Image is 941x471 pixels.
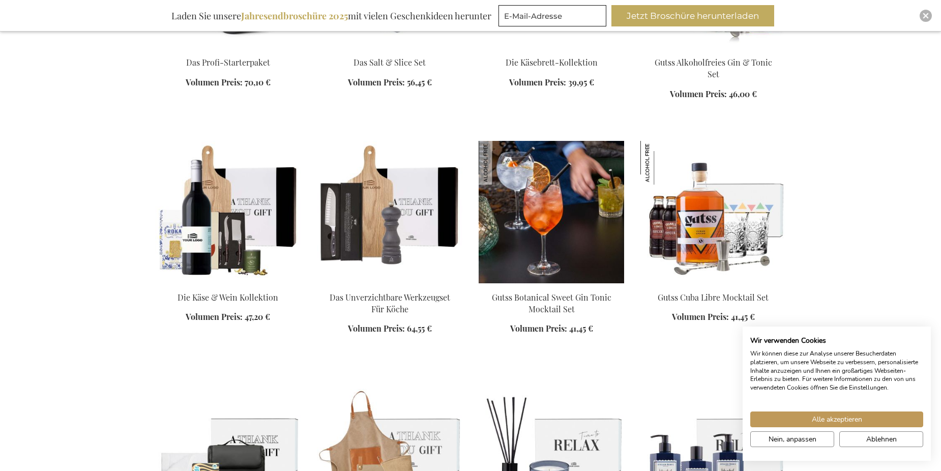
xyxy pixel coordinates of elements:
[178,292,278,303] a: Die Käse & Wein Kollektion
[245,77,271,87] span: 70,10 €
[155,44,301,54] a: The Professional Starter Kit
[506,57,598,68] a: Die Käsebrett-Kollektion
[839,431,923,447] button: Alle verweigern cookies
[866,434,897,445] span: Ablehnen
[670,89,757,100] a: Volumen Preis: 46,00 €
[509,77,566,87] span: Volumen Preis:
[186,77,271,89] a: Volumen Preis: 70,10 €
[479,141,624,283] img: Gutss Botanical Sweet Gin Tonic Mocktail Set
[920,10,932,22] div: Close
[186,311,270,323] a: Volumen Preis: 47,20 €
[407,77,432,87] span: 56,45 €
[479,279,624,289] a: Gutss Botanical Sweet Gin Tonic Mocktail Set Gutss Botanical Sweet Gin Tonic Mocktail Set
[155,141,301,283] img: Die Käse & Wein Kollektion
[640,141,684,185] img: Gutss Cuba Libre Mocktail Set
[568,77,594,87] span: 39,95 €
[245,311,270,322] span: 47,20 €
[479,44,624,54] a: The Cheese Board Collection
[658,292,769,303] a: Gutss Cuba Libre Mocktail Set
[672,311,729,322] span: Volumen Preis:
[348,323,405,334] span: Volumen Preis:
[479,141,522,185] img: Gutss Botanical Sweet Gin Tonic Mocktail Set
[750,431,834,447] button: cookie Einstellungen anpassen
[731,311,755,322] span: 41,45 €
[186,57,270,68] a: Das Profi-Starterpaket
[317,279,462,289] a: Das Unverzichtbare Werkzeugset Für Köche
[750,349,923,392] p: Wir können diese zur Analyse unserer Besucherdaten platzieren, um unsere Webseite zu verbessern, ...
[729,89,757,99] span: 46,00 €
[509,77,594,89] a: Volumen Preis: 39,95 €
[672,311,755,323] a: Volumen Preis: 41,45 €
[186,77,243,87] span: Volumen Preis:
[750,336,923,345] h2: Wir verwenden Cookies
[348,77,405,87] span: Volumen Preis:
[812,414,862,425] span: Alle akzeptieren
[167,5,496,26] div: Laden Sie unsere mit vielen Geschenkideen herunter
[317,44,462,54] a: The Salt & Slice Set Exclusive Business Gift
[348,323,432,335] a: Volumen Preis: 64,55 €
[241,10,348,22] b: Jahresendbroschüre 2025
[655,57,772,79] a: Gutss Alkoholfreies Gin & Tonic Set
[317,141,462,283] img: Das Unverzichtbare Werkzeugset Für Köche
[348,77,432,89] a: Volumen Preis: 56,45 €
[611,5,774,26] button: Jetzt Broschüre herunterladen
[923,13,929,19] img: Close
[354,57,426,68] a: Das Salt & Slice Set
[186,311,243,322] span: Volumen Preis:
[670,89,727,99] span: Volumen Preis:
[640,279,786,289] a: Gutss Cuba Libre Mocktail Set Gutss Cuba Libre Mocktail Set
[407,323,432,334] span: 64,55 €
[155,279,301,289] a: Die Käse & Wein Kollektion
[498,5,606,26] input: E-Mail-Adresse
[750,411,923,427] button: Akzeptieren Sie alle cookies
[498,5,609,30] form: marketing offers and promotions
[640,141,786,283] img: Gutss Cuba Libre Mocktail Set
[640,44,786,54] a: Gutss Non-Alcoholic Gin & Tonic Set
[330,292,450,314] a: Das Unverzichtbare Werkzeugset Für Köche
[769,434,816,445] span: Nein, anpassen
